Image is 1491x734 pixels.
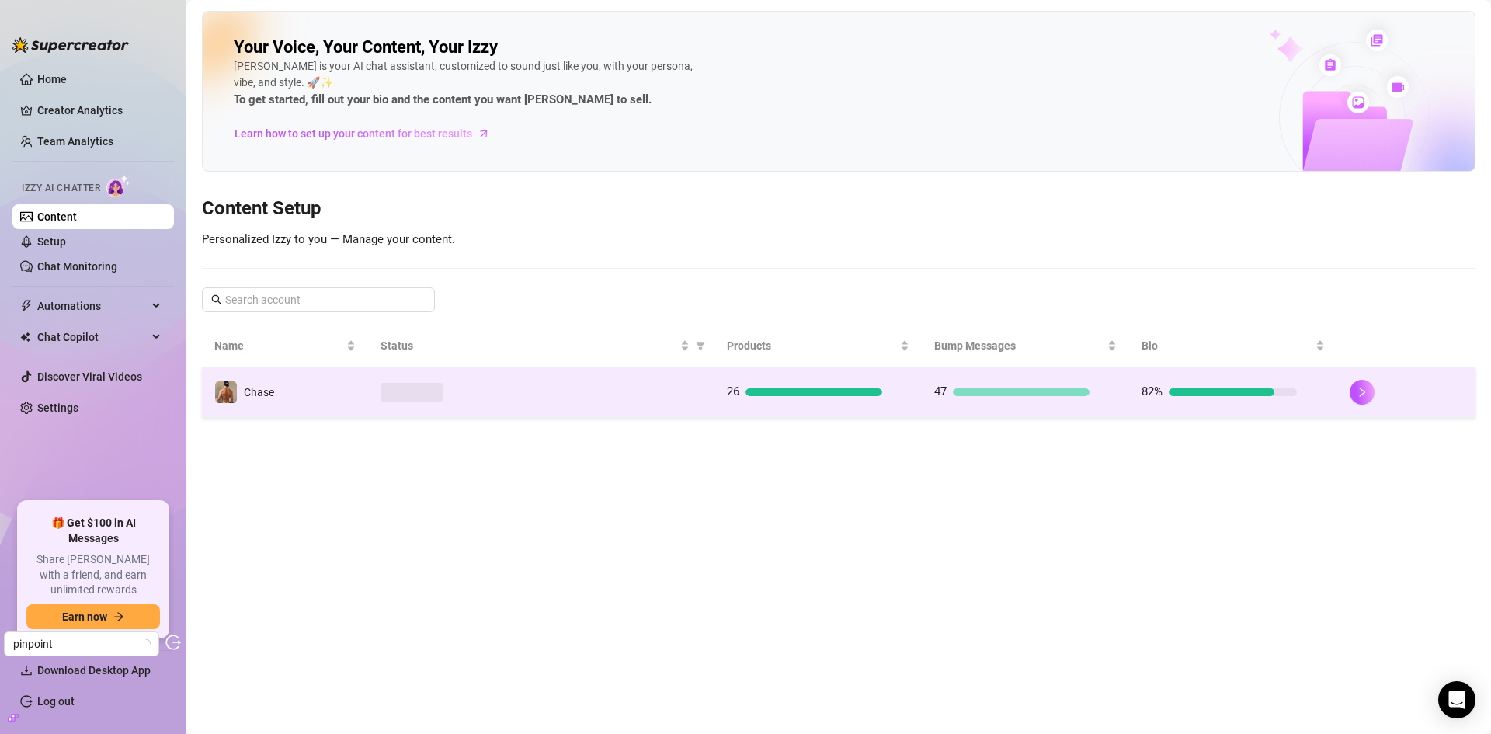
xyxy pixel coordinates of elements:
span: Products [727,337,897,354]
strong: To get started, fill out your bio and the content you want [PERSON_NAME] to sell. [234,92,652,106]
span: filter [693,334,708,357]
span: 🎁 Get $100 in AI Messages [26,516,160,546]
span: Bump Messages [934,337,1104,354]
span: 26 [727,384,739,398]
span: right [1357,387,1368,398]
a: Team Analytics [37,135,113,148]
button: right [1350,380,1375,405]
span: 47 [934,384,947,398]
th: Products [714,325,922,367]
a: Chat Monitoring [37,260,117,273]
span: Download Desktop App [37,664,151,677]
div: [PERSON_NAME] is your AI chat assistant, customized to sound just like you, with your persona, vi... [234,58,700,110]
span: Share [PERSON_NAME] with a friend, and earn unlimited rewards [26,552,160,598]
span: pinpoint [13,632,150,656]
span: 82% [1142,384,1163,398]
a: Log out [37,695,75,708]
span: filter [696,341,705,350]
span: Status [381,337,677,354]
th: Status [368,325,714,367]
a: Home [37,73,67,85]
div: Open Intercom Messenger [1438,681,1475,718]
a: Setup [37,235,66,248]
span: Automations [37,294,148,318]
img: ai-chatter-content-library-cLFOSyPT.png [1234,12,1475,171]
a: Settings [37,402,78,414]
span: Izzy AI Chatter [22,181,100,196]
h2: Your Voice, Your Content, Your Izzy [234,37,498,58]
input: Search account [225,291,413,308]
img: Chat Copilot [20,332,30,343]
th: Bio [1129,325,1336,367]
span: arrow-right [113,611,124,622]
span: loading [140,638,152,650]
a: Learn how to set up your content for best results [234,121,502,146]
span: download [20,664,33,677]
h3: Content Setup [202,197,1475,221]
a: Discover Viral Videos [37,370,142,383]
a: Content [37,210,77,223]
button: Earn nowarrow-right [26,604,160,629]
span: build [8,712,19,723]
span: Learn how to set up your content for best results [235,125,472,142]
span: Name [214,337,343,354]
span: Chase [244,386,274,398]
a: Creator Analytics [37,98,162,123]
span: logout [165,635,181,650]
span: thunderbolt [20,300,33,312]
span: search [211,294,222,305]
span: arrow-right [476,126,492,141]
span: Earn now [62,611,107,623]
th: Name [202,325,368,367]
span: Bio [1142,337,1312,354]
span: Chat Copilot [37,325,148,350]
img: Chase [215,381,237,403]
th: Bump Messages [922,325,1129,367]
img: logo-BBDzfeDw.svg [12,37,129,53]
img: AI Chatter [106,175,130,197]
span: Personalized Izzy to you — Manage your content. [202,232,455,246]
